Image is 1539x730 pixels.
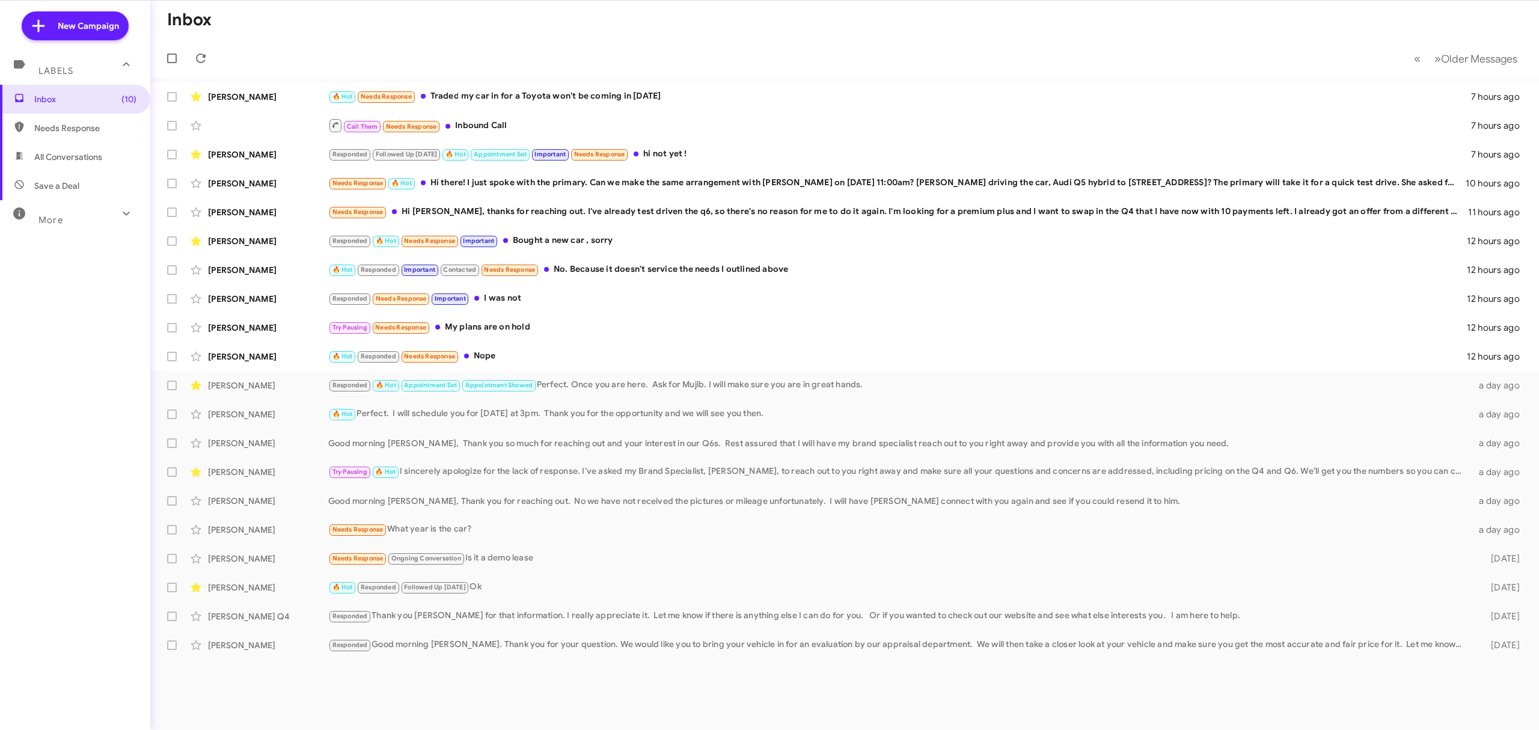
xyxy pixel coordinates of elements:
a: New Campaign [22,11,129,40]
div: Good morning [PERSON_NAME], Thank you for reaching out. No we have not received the pictures or m... [328,495,1468,507]
span: Needs Response [404,237,455,245]
div: My plans are on hold [328,321,1467,334]
span: Needs Response [332,208,384,216]
div: [PERSON_NAME] [208,581,328,594]
div: [PERSON_NAME] [208,639,328,651]
div: [DATE] [1468,581,1529,594]
div: [PERSON_NAME] [208,264,328,276]
span: Needs Response [574,150,625,158]
span: 🔥 Hot [332,410,353,418]
div: Thank you [PERSON_NAME] for that information. I really appreciate it. Let me know if there is any... [328,609,1468,623]
span: (10) [121,93,136,105]
span: 🔥 Hot [376,237,396,245]
div: [PERSON_NAME] [208,149,328,161]
div: 12 hours ago [1467,351,1529,363]
div: 10 hours ago [1466,177,1529,189]
div: 11 hours ago [1468,206,1529,218]
span: 🔥 Hot [332,266,353,274]
h1: Inbox [167,10,212,29]
span: Responded [332,237,368,245]
span: Try Pausing [332,468,367,476]
div: [PERSON_NAME] [208,466,328,478]
span: Needs Response [361,93,412,100]
span: Appointment Set [474,150,527,158]
span: 🔥 Hot [332,93,353,100]
span: Responded [361,266,396,274]
span: More [38,215,63,225]
div: 12 hours ago [1467,293,1529,305]
div: 12 hours ago [1467,264,1529,276]
span: Inbox [34,93,136,105]
span: 🔥 Hot [332,583,353,591]
span: Important [435,295,466,302]
div: [PERSON_NAME] [208,177,328,189]
div: 7 hours ago [1468,120,1529,132]
div: What year is the car? [328,523,1468,536]
div: Good morning [PERSON_NAME], Thank you so much for reaching out and your interest in our Q6s. Rest... [328,437,1468,449]
div: [PERSON_NAME] [208,91,328,103]
div: I sincerely apologize for the lack of response. I’ve asked my Brand Specialist, [PERSON_NAME], to... [328,465,1468,479]
div: [DATE] [1468,610,1529,622]
span: Older Messages [1441,52,1517,66]
div: Ok [328,580,1468,594]
div: 12 hours ago [1467,235,1529,247]
div: Hi [PERSON_NAME], thanks for reaching out. I've already test driven the q6, so there's no reason ... [328,205,1468,219]
div: Bought a new car , sorry [328,234,1467,248]
div: [PERSON_NAME] [208,206,328,218]
span: Important [463,237,494,245]
div: [PERSON_NAME] [208,524,328,536]
span: 🔥 Hot [332,352,353,360]
span: All Conversations [34,151,102,163]
div: [DATE] [1468,553,1529,565]
div: Is it a demo lease [328,551,1468,565]
div: [PERSON_NAME] [208,379,328,391]
div: Perfect. I will schedule you for [DATE] at 3pm. Thank you for the opportunity and we will see you... [328,407,1468,421]
div: [PERSON_NAME] [208,293,328,305]
span: Important [404,266,435,274]
span: Needs Response [332,526,384,533]
div: Hi there! I just spoke with the primary. Can we make the same arrangement with [PERSON_NAME] on [... [328,176,1466,190]
span: Needs Response [332,179,384,187]
div: No. Because it doesn't service the needs I outlined above [328,263,1467,277]
span: Needs Response [386,123,437,130]
span: « [1414,51,1421,66]
span: Responded [332,295,368,302]
span: Needs Response [375,324,426,331]
span: 🔥 Hot [445,150,466,158]
span: Responded [361,352,396,360]
div: Traded my car in for a Toyota won't be coming in [DATE] [328,90,1468,103]
span: Appointment Set [404,381,457,389]
span: Needs Response [34,122,136,134]
span: Contacted [443,266,476,274]
span: Responded [332,641,368,649]
span: New Campaign [58,20,119,32]
div: [PERSON_NAME] [208,553,328,565]
div: a day ago [1468,408,1529,420]
span: Appointment Showed [465,381,533,389]
span: Labels [38,66,73,76]
span: 🔥 Hot [376,381,396,389]
div: 12 hours ago [1467,322,1529,334]
div: Good morning [PERSON_NAME]. Thank you for your question. We would like you to bring your vehicle ... [328,638,1468,652]
div: [PERSON_NAME] [208,235,328,247]
div: [PERSON_NAME] [208,322,328,334]
span: Save a Deal [34,180,79,192]
span: 🔥 Hot [391,179,412,187]
button: Next [1427,46,1525,71]
span: Followed Up [DATE] [404,583,466,591]
div: a day ago [1468,495,1529,507]
span: Needs Response [332,554,384,562]
div: [PERSON_NAME] [208,351,328,363]
span: Important [534,150,566,158]
span: Try Pausing [332,324,367,331]
span: Needs Response [484,266,535,274]
span: Responded [332,150,368,158]
span: Needs Response [376,295,427,302]
span: Ongoing Conversation [391,554,461,562]
span: Responded [332,612,368,620]
div: a day ago [1468,524,1529,536]
div: 7 hours ago [1468,149,1529,161]
div: [DATE] [1468,639,1529,651]
div: [PERSON_NAME] [208,495,328,507]
div: Inbound Call [328,118,1468,133]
